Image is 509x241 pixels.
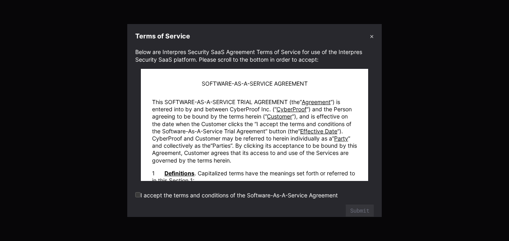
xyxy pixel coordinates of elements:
[169,177,193,184] span: Section 1
[298,128,339,135] span: Effective Date
[135,192,140,197] input: I accept the terms and conditions of the Software-As-A-Service Agreement
[265,113,294,120] span: Customer
[370,32,374,40] button: ✕
[135,48,374,63] div: Below are Interpres Security SaaS Agreement Terms of Service for use of the Interpres Security Sa...
[152,98,357,164] p: This SOFTWARE-AS-A-SERVICE TRIAL AGREEMENT (the ) is entered into by and between CyberProof Inc. ...
[152,80,357,87] div: SOFTWARE-AS-A-SERVICE AGREEMENT
[300,98,333,105] span: Agreement
[346,205,374,217] button: Submit
[135,192,338,199] label: I accept the terms and conditions of the Software-As-A-Service Agreement
[164,170,194,177] span: Definitions
[275,106,309,112] span: CyberProof
[135,32,190,40] h3: Terms of Service
[332,135,350,142] span: Party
